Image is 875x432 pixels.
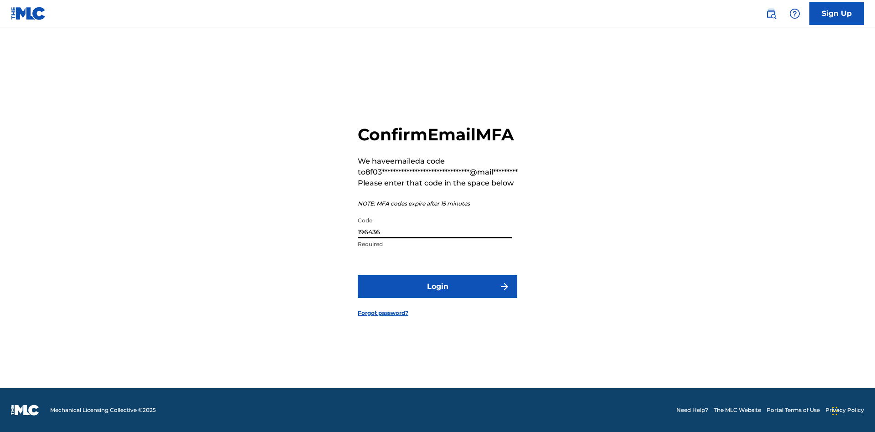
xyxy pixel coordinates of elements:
img: logo [11,405,39,416]
a: The MLC Website [714,406,761,414]
a: Public Search [762,5,780,23]
p: NOTE: MFA codes expire after 15 minutes [358,200,518,208]
a: Forgot password? [358,309,408,317]
img: help [789,8,800,19]
a: Privacy Policy [825,406,864,414]
img: search [766,8,777,19]
p: Please enter that code in the space below [358,178,518,189]
a: Portal Terms of Use [767,406,820,414]
iframe: Chat Widget [829,388,875,432]
h2: Confirm Email MFA [358,124,518,145]
div: Help [786,5,804,23]
div: Drag [832,397,838,425]
img: MLC Logo [11,7,46,20]
button: Login [358,275,517,298]
img: f7272a7cc735f4ea7f67.svg [499,281,510,292]
a: Sign Up [809,2,864,25]
span: Mechanical Licensing Collective © 2025 [50,406,156,414]
a: Need Help? [676,406,708,414]
p: Required [358,240,512,248]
